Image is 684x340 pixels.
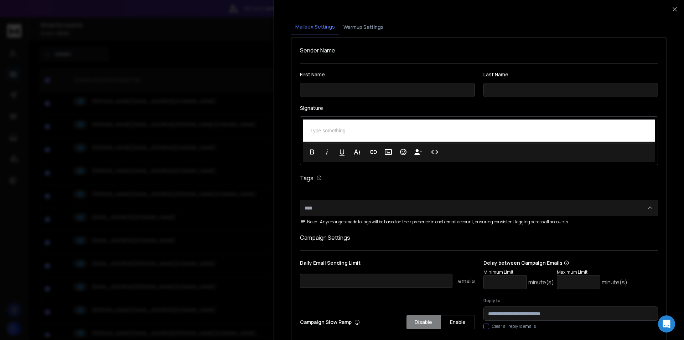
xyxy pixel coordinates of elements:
[300,72,475,77] label: First Name
[483,72,658,77] label: Last Name
[300,174,313,182] h1: Tags
[291,19,339,35] button: Mailbox Settings
[367,145,380,159] button: Insert Link (Ctrl+K)
[528,278,554,286] p: minute(s)
[411,145,425,159] button: Insert Unsubscribe Link
[483,269,554,275] p: Minimum Limit
[339,19,388,35] button: Warmup Settings
[441,315,475,329] button: Enable
[300,219,317,225] span: Note:
[335,145,349,159] button: Underline (Ctrl+U)
[397,145,410,159] button: Emoticons
[300,259,475,269] p: Daily Email Sending Limit
[406,315,441,329] button: Disable
[428,145,441,159] button: Code View
[300,219,658,225] div: Any changes made to tags will be based on their presence in each email account, ensuring consiste...
[382,145,395,159] button: Insert Image (Ctrl+P)
[300,46,658,55] h1: Sender Name
[492,324,536,329] label: Clear all replyTo emails
[300,106,658,111] label: Signature
[483,298,658,304] label: Reply to
[305,145,319,159] button: Bold (Ctrl+B)
[350,145,364,159] button: More Text
[458,276,475,285] p: emails
[483,259,627,267] p: Delay between Campaign Emails
[300,233,658,242] h1: Campaign Settings
[557,269,627,275] p: Maximum Limit
[320,145,334,159] button: Italic (Ctrl+I)
[300,319,360,326] p: Campaign Slow Ramp
[658,315,675,333] div: Open Intercom Messenger
[602,278,627,286] p: minute(s)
